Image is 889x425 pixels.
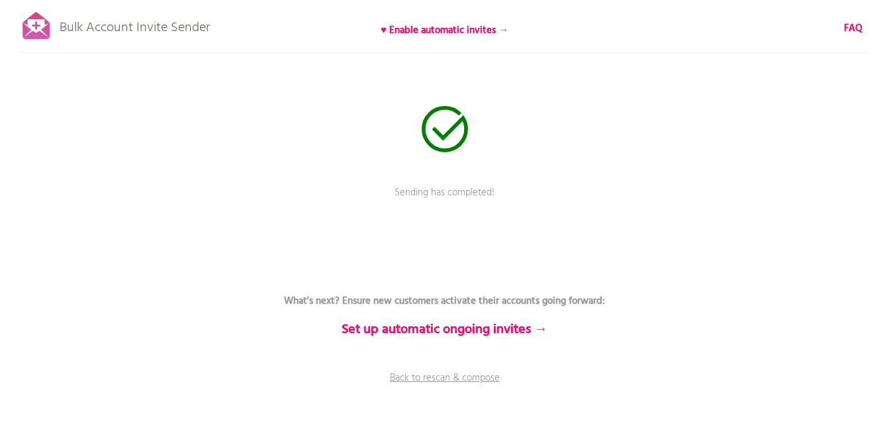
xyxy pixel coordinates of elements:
[342,319,547,340] b: Set up automatic ongoing invites →
[284,293,605,309] b: What's next? Ensure new customers activate their accounts going forward:
[844,21,863,36] a: FAQ
[246,371,643,404] a: Back to rescan & compose
[246,185,643,218] p: Sending has completed!
[381,23,508,38] b: ♥ Enable automatic invites →
[60,8,210,41] p: Bulk Account Invite Sender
